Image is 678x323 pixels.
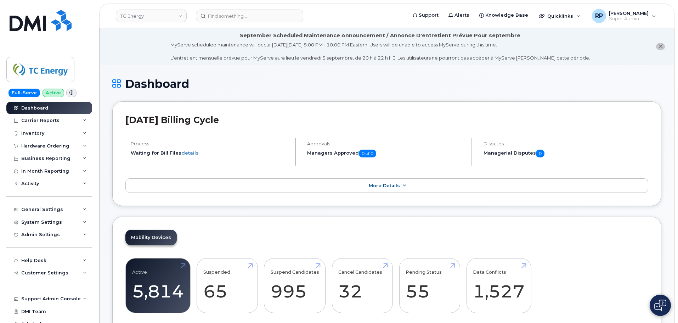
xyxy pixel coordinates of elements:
h1: Dashboard [112,78,661,90]
h4: Process [131,141,289,146]
a: Pending Status 55 [406,262,453,309]
span: 0 of 0 [359,150,376,157]
button: close notification [656,43,665,50]
span: More Details [369,183,400,188]
a: details [181,150,199,156]
div: September Scheduled Maintenance Announcement / Annonce D'entretient Prévue Pour septembre [240,32,520,39]
a: Active 5,814 [132,262,184,309]
a: Cancel Candidates 32 [338,262,386,309]
div: MyServe scheduled maintenance will occur [DATE][DATE] 8:00 PM - 10:00 PM Eastern. Users will be u... [170,41,590,61]
h5: Managerial Disputes [484,150,648,157]
h4: Approvals [307,141,465,146]
img: Open chat [654,300,666,311]
h5: Managers Approved [307,150,465,157]
a: Suspend Candidates 995 [271,262,319,309]
h4: Disputes [484,141,648,146]
span: 0 [536,150,544,157]
h2: [DATE] Billing Cycle [125,115,648,125]
a: Suspended 65 [203,262,251,309]
li: Waiting for Bill Files [131,150,289,156]
a: Data Conflicts 1,527 [473,262,525,309]
a: Mobility Devices [125,230,177,245]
